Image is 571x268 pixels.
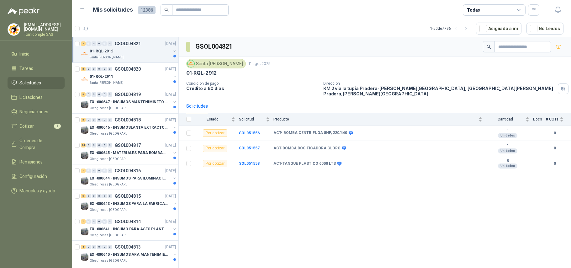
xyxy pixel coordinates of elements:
[108,118,112,122] div: 0
[8,77,65,89] a: Solicitudes
[108,67,112,71] div: 0
[546,130,563,136] b: 0
[81,142,177,162] a: 14 0 0 0 0 0 GSOL004817[DATE] Company LogoEX -000645 - MATERIALES PARA BOMBAS STANDBY PLANTAOleag...
[273,117,477,121] span: Producto
[165,92,176,98] p: [DATE]
[239,161,260,166] a: SOL051558
[239,131,260,135] b: SOL051556
[115,118,141,122] p: GSOL004818
[19,108,48,115] span: Negociaciones
[486,113,533,126] th: Cantidad
[186,86,318,91] p: Crédito a 60 días
[115,219,141,224] p: GSOL004814
[81,253,88,261] img: Company Logo
[81,202,88,210] img: Company Logo
[486,159,529,164] b: 5
[92,41,96,46] div: 0
[165,117,176,123] p: [DATE]
[8,106,65,118] a: Negociaciones
[487,45,491,49] span: search
[8,120,65,132] a: Cotizar1
[86,92,91,97] div: 0
[498,148,517,153] div: Unidades
[19,173,47,180] span: Configuración
[19,51,29,57] span: Inicio
[203,145,227,152] div: Por cotizar
[498,133,517,138] div: Unidades
[86,219,91,224] div: 0
[81,50,88,57] img: Company Logo
[102,143,107,147] div: 0
[188,60,194,67] img: Company Logo
[108,169,112,173] div: 0
[526,23,563,35] button: No Leídos
[203,160,227,167] div: Por cotizar
[273,131,347,136] b: ACT- BOMBA CENTRIFUGA 5HP, 220/440
[93,5,133,14] h1: Mis solicitudes
[81,118,86,122] div: 3
[81,101,88,108] img: Company Logo
[108,194,112,198] div: 0
[108,219,112,224] div: 0
[498,163,517,169] div: Unidades
[323,86,555,96] p: KM 2 vía la tupia Pradera-[PERSON_NAME][GEOGRAPHIC_DATA], [GEOGRAPHIC_DATA][PERSON_NAME] Pradera ...
[86,245,91,249] div: 0
[19,65,33,72] span: Tareas
[92,169,96,173] div: 0
[97,41,102,46] div: 0
[86,169,91,173] div: 0
[8,170,65,182] a: Configuración
[90,258,129,263] p: Oleaginosas [GEOGRAPHIC_DATA][PERSON_NAME]
[81,67,86,71] div: 3
[19,158,43,165] span: Remisiones
[97,92,102,97] div: 0
[81,219,86,224] div: 7
[239,146,260,150] a: SOL051557
[165,142,176,148] p: [DATE]
[546,117,558,121] span: # COTs
[90,125,168,131] p: EX -000646 - INSUMOSLANTA EXTRACTORA
[546,161,563,167] b: 0
[186,81,318,86] p: Condición de pago
[86,143,91,147] div: 0
[186,103,208,110] div: Solicitudes
[81,65,177,85] a: 3 0 0 0 0 0 GSOL004820[DATE] Company Logo01-RQL-2911Santa [PERSON_NAME]
[90,226,168,232] p: EX -000641 - INSUMO PARA ASEO PLANTA EXTRACTORA
[81,218,177,238] a: 7 0 0 0 0 0 GSOL004814[DATE] Company LogoEX -000641 - INSUMO PARA ASEO PLANTA EXTRACTORAOleaginos...
[81,41,86,46] div: 3
[92,245,96,249] div: 0
[19,123,34,130] span: Cotizar
[90,157,129,162] p: Oleaginosas [GEOGRAPHIC_DATA][PERSON_NAME]
[90,233,129,238] p: Oleaginosas [GEOGRAPHIC_DATA][PERSON_NAME]
[19,79,41,86] span: Solicitudes
[186,59,246,68] div: Santa [PERSON_NAME]
[81,91,177,111] a: 3 0 0 0 0 0 GSOL004819[DATE] Company LogoEX -000647 - INSUMOS MANTENIMINETO MECANICOOleaginosas [...
[54,124,61,129] span: 1
[24,23,65,31] p: [EMAIL_ADDRESS][DOMAIN_NAME]
[81,143,86,147] div: 14
[90,150,168,156] p: EX -000645 - MATERIALES PARA BOMBAS STANDBY PLANTA
[81,40,177,60] a: 3 0 0 0 0 0 GSOL004821[DATE] Company Logo01-RQL-2912Santa [PERSON_NAME]
[8,135,65,153] a: Órdenes de Compra
[86,118,91,122] div: 0
[8,91,65,103] a: Licitaciones
[81,228,88,235] img: Company Logo
[165,168,176,174] p: [DATE]
[90,48,113,54] p: 01-RQL-2912
[273,113,486,126] th: Producto
[195,42,233,51] h3: GSOL004821
[115,194,141,198] p: GSOL004815
[486,128,529,133] b: 1
[239,117,265,121] span: Solicitud
[8,48,65,60] a: Inicio
[90,80,124,85] p: Santa [PERSON_NAME]
[81,169,86,173] div: 7
[81,92,86,97] div: 3
[8,62,65,74] a: Tareas
[323,81,555,86] p: Dirección
[81,116,177,136] a: 3 0 0 0 0 0 GSOL004818[DATE] Company LogoEX -000646 - INSUMOSLANTA EXTRACTORAOleaginosas [GEOGRAP...
[165,244,176,250] p: [DATE]
[92,67,96,71] div: 0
